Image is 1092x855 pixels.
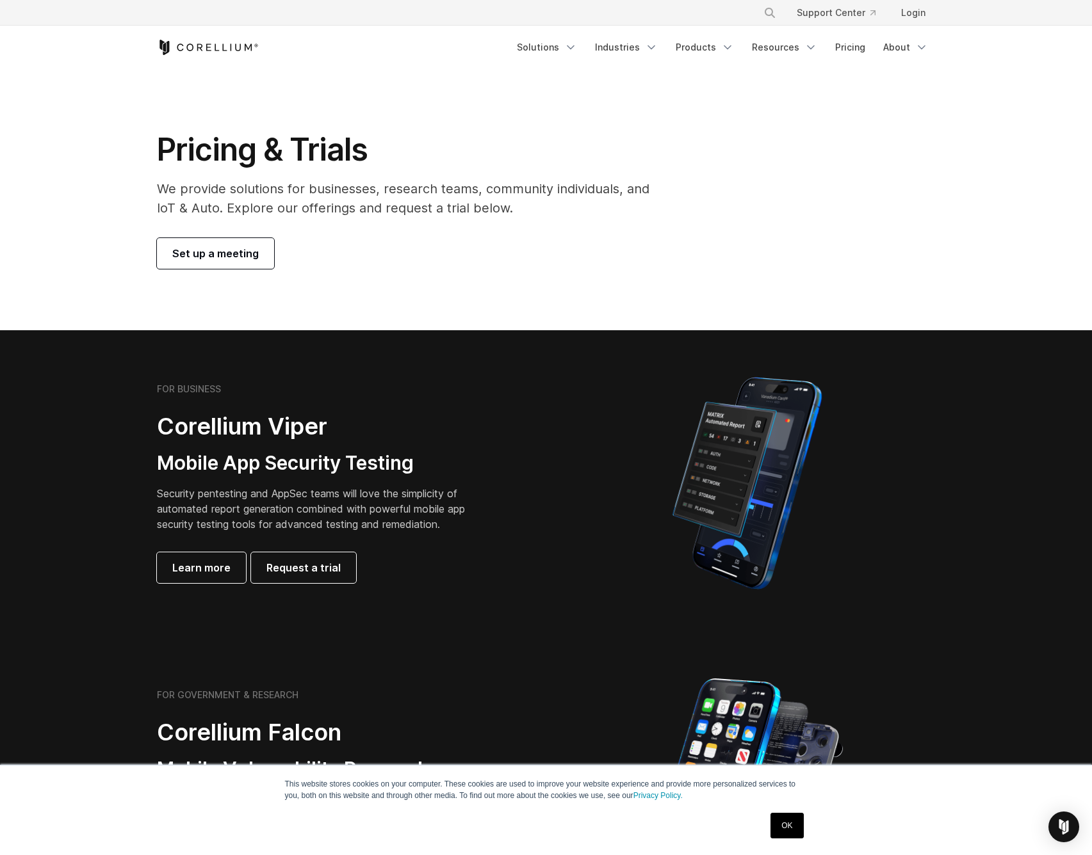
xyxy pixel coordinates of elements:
a: Privacy Policy. [633,791,683,800]
h1: Pricing & Trials [157,131,667,169]
h2: Corellium Falcon [157,718,516,747]
a: OK [770,813,803,838]
a: Products [668,36,742,59]
img: Corellium MATRIX automated report on iPhone showing app vulnerability test results across securit... [651,371,843,595]
p: We provide solutions for businesses, research teams, community individuals, and IoT & Auto. Explo... [157,179,667,218]
div: Navigation Menu [748,1,936,24]
p: This website stores cookies on your computer. These cookies are used to improve your website expe... [285,778,808,801]
a: Set up a meeting [157,238,274,269]
h3: Mobile Vulnerability Research [157,757,516,781]
a: Support Center [786,1,886,24]
span: Set up a meeting [172,246,259,261]
a: About [876,36,936,59]
a: Learn more [157,552,246,583]
a: Login [891,1,936,24]
div: Navigation Menu [509,36,936,59]
h6: FOR GOVERNMENT & RESEARCH [157,689,298,701]
button: Search [758,1,781,24]
h6: FOR BUSINESS [157,383,221,395]
h2: Corellium Viper [157,412,485,441]
span: Learn more [172,560,231,575]
a: Pricing [827,36,873,59]
a: Industries [587,36,665,59]
div: Open Intercom Messenger [1048,811,1079,842]
a: Request a trial [251,552,356,583]
a: Solutions [509,36,585,59]
h3: Mobile App Security Testing [157,451,485,475]
span: Request a trial [266,560,341,575]
p: Security pentesting and AppSec teams will love the simplicity of automated report generation comb... [157,486,485,532]
a: Corellium Home [157,40,259,55]
a: Resources [744,36,825,59]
